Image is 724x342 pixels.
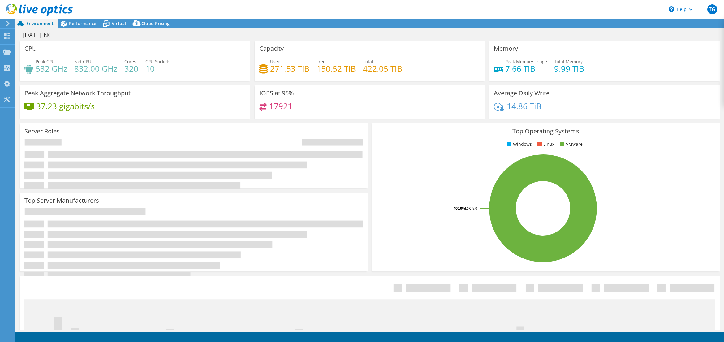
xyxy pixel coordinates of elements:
[269,103,292,110] h4: 17921
[145,58,170,64] span: CPU Sockets
[554,58,583,64] span: Total Memory
[270,58,281,64] span: Used
[36,58,55,64] span: Peak CPU
[124,65,138,72] h4: 320
[363,65,402,72] h4: 422.05 TiB
[465,206,477,210] tspan: ESXi 8.0
[124,58,136,64] span: Cores
[507,103,541,110] h4: 14.86 TiB
[24,197,99,204] h3: Top Server Manufacturers
[259,45,284,52] h3: Capacity
[74,65,117,72] h4: 832.00 GHz
[112,20,126,26] span: Virtual
[24,128,60,135] h3: Server Roles
[554,65,584,72] h4: 9.99 TiB
[363,58,373,64] span: Total
[506,141,532,148] li: Windows
[536,141,554,148] li: Linux
[558,141,583,148] li: VMware
[26,20,54,26] span: Environment
[36,65,67,72] h4: 532 GHz
[505,65,547,72] h4: 7.66 TiB
[141,20,170,26] span: Cloud Pricing
[270,65,309,72] h4: 271.53 TiB
[494,90,549,97] h3: Average Daily Write
[505,58,547,64] span: Peak Memory Usage
[24,90,131,97] h3: Peak Aggregate Network Throughput
[669,6,674,12] svg: \n
[24,45,37,52] h3: CPU
[20,32,61,38] h1: [DATE]_NC
[317,58,325,64] span: Free
[145,65,170,72] h4: 10
[69,20,96,26] span: Performance
[707,4,717,14] span: TG
[317,65,356,72] h4: 150.52 TiB
[36,103,95,110] h4: 37.23 gigabits/s
[259,90,294,97] h3: IOPS at 95%
[494,45,518,52] h3: Memory
[377,128,715,135] h3: Top Operating Systems
[74,58,91,64] span: Net CPU
[454,206,465,210] tspan: 100.0%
